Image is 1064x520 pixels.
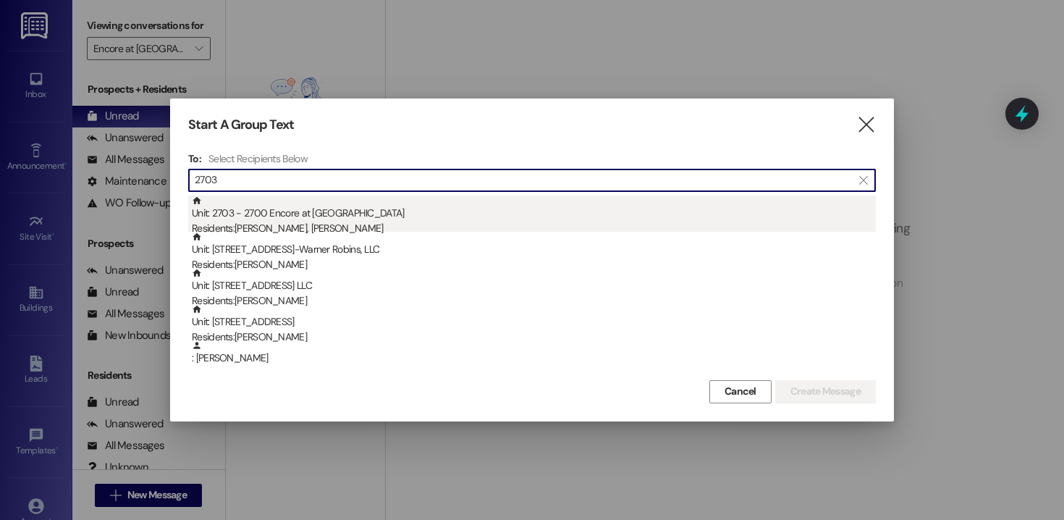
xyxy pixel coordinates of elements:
[725,384,756,399] span: Cancel
[188,340,876,377] div: : [PERSON_NAME]
[709,380,772,403] button: Cancel
[188,196,876,232] div: Unit: 2703 - 2700 Encore at [GEOGRAPHIC_DATA]Residents:[PERSON_NAME], [PERSON_NAME]
[188,268,876,304] div: Unit: [STREET_ADDRESS] LLCResidents:[PERSON_NAME]
[859,175,867,186] i: 
[856,117,876,133] i: 
[192,257,876,272] div: Residents: [PERSON_NAME]
[188,117,294,133] h3: Start A Group Text
[188,304,876,340] div: Unit: [STREET_ADDRESS]Residents:[PERSON_NAME]
[192,340,876,366] div: : [PERSON_NAME]
[775,380,876,403] button: Create Message
[192,293,876,309] div: Residents: [PERSON_NAME]
[192,232,876,273] div: Unit: [STREET_ADDRESS]-Warner Robins, LLC
[192,221,876,236] div: Residents: [PERSON_NAME], [PERSON_NAME]
[188,232,876,268] div: Unit: [STREET_ADDRESS]-Warner Robins, LLCResidents:[PERSON_NAME]
[192,196,876,237] div: Unit: 2703 - 2700 Encore at [GEOGRAPHIC_DATA]
[208,152,308,165] h4: Select Recipients Below
[188,152,201,165] h3: To:
[192,304,876,345] div: Unit: [STREET_ADDRESS]
[852,169,875,191] button: Clear text
[192,268,876,309] div: Unit: [STREET_ADDRESS] LLC
[790,384,861,399] span: Create Message
[192,330,876,345] div: Residents: [PERSON_NAME]
[195,170,852,190] input: Search for any contact or apartment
